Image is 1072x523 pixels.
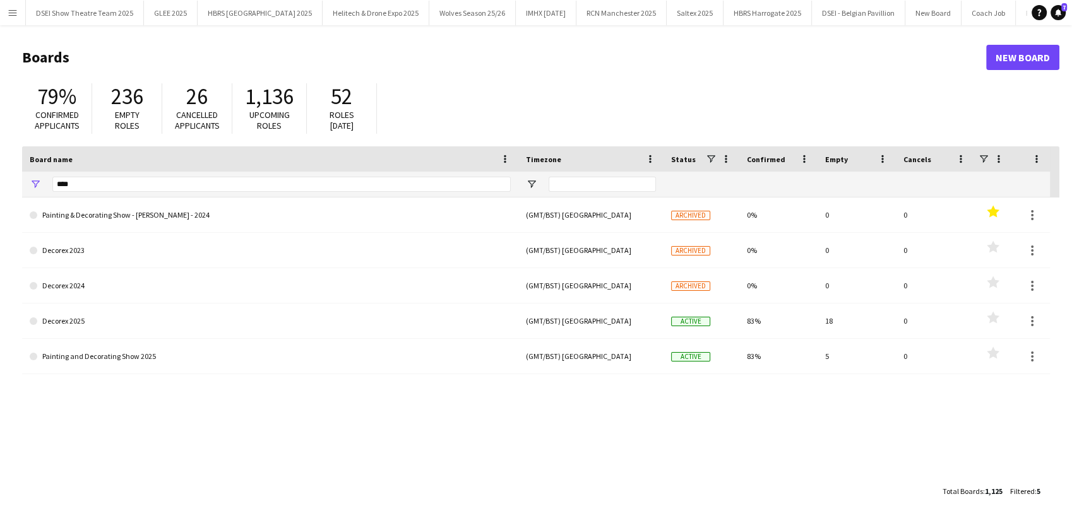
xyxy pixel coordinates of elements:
[724,1,812,25] button: HBRS Harrogate 2025
[985,486,1003,496] span: 1,125
[549,177,656,192] input: Timezone Filter Input
[429,1,516,25] button: Wolves Season 25/26
[747,155,785,164] span: Confirmed
[52,177,511,192] input: Board name Filter Input
[22,48,986,67] h1: Boards
[331,83,352,110] span: 52
[30,233,511,268] a: Decorex 2023
[671,281,710,291] span: Archived
[198,1,323,25] button: HBRS [GEOGRAPHIC_DATA] 2025
[518,303,664,338] div: (GMT/BST) [GEOGRAPHIC_DATA]
[323,1,429,25] button: Helitech & Drone Expo 2025
[518,268,664,303] div: (GMT/BST) [GEOGRAPHIC_DATA]
[739,233,818,267] div: 0%
[671,211,710,220] span: Archived
[111,83,143,110] span: 236
[175,109,220,131] span: Cancelled applicants
[35,109,80,131] span: Confirmed applicants
[30,339,511,374] a: Painting and Decorating Show 2025
[818,197,896,232] div: 0
[818,339,896,373] div: 5
[739,339,818,373] div: 83%
[1010,486,1035,496] span: Filtered
[1061,3,1067,11] span: 7
[896,233,974,267] div: 0
[903,155,931,164] span: Cancels
[518,339,664,373] div: (GMT/BST) [GEOGRAPHIC_DATA]
[671,317,710,326] span: Active
[37,83,76,110] span: 79%
[962,1,1016,25] button: Coach Job
[671,155,696,164] span: Status
[1051,5,1066,20] a: 7
[896,303,974,338] div: 0
[739,197,818,232] div: 0%
[739,268,818,303] div: 0%
[818,268,896,303] div: 0
[249,109,290,131] span: Upcoming roles
[30,268,511,303] a: Decorex 2024
[986,45,1059,70] a: New Board
[30,197,511,233] a: Painting & Decorating Show - [PERSON_NAME] - 2024
[905,1,962,25] button: New Board
[812,1,905,25] button: DSEI - Belgian Pavillion
[526,179,537,190] button: Open Filter Menu
[186,83,208,110] span: 26
[576,1,667,25] button: RCN Manchester 2025
[667,1,724,25] button: Saltex 2025
[518,197,664,232] div: (GMT/BST) [GEOGRAPHIC_DATA]
[30,155,73,164] span: Board name
[144,1,198,25] button: GLEE 2025
[1010,479,1040,503] div: :
[115,109,140,131] span: Empty roles
[516,1,576,25] button: IMHX [DATE]
[30,303,511,339] a: Decorex 2025
[518,233,664,267] div: (GMT/BST) [GEOGRAPHIC_DATA]
[896,339,974,373] div: 0
[943,479,1003,503] div: :
[1037,486,1040,496] span: 5
[245,83,294,110] span: 1,136
[825,155,848,164] span: Empty
[671,246,710,256] span: Archived
[818,233,896,267] div: 0
[896,197,974,232] div: 0
[739,303,818,338] div: 83%
[671,352,710,361] span: Active
[526,155,561,164] span: Timezone
[818,303,896,338] div: 18
[896,268,974,303] div: 0
[30,179,41,190] button: Open Filter Menu
[26,1,144,25] button: DSEI Show Theatre Team 2025
[943,486,983,496] span: Total Boards
[330,109,354,131] span: Roles [DATE]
